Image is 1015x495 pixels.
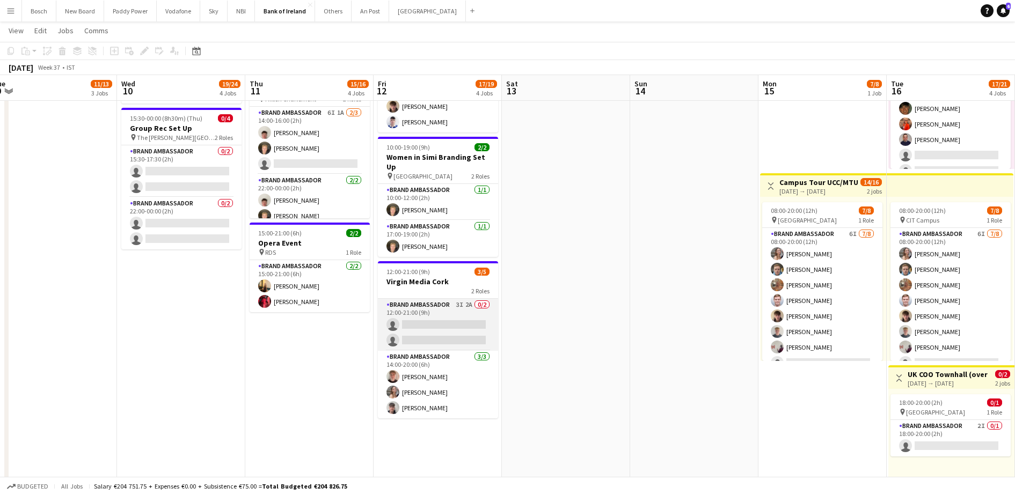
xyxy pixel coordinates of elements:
h3: UK COO Townhall (overnight) [908,370,988,379]
span: 2/2 [474,143,490,151]
app-card-role: Brand Ambassador6I7/808:00-20:00 (12h)[PERSON_NAME][PERSON_NAME][PERSON_NAME][PERSON_NAME][PERSON... [890,228,1011,373]
a: View [4,24,28,38]
span: 0/1 [987,398,1002,407]
span: Sun [634,79,647,88]
app-card-role: Brand Ambassador3/314:00-20:00 (6h)[PERSON_NAME][PERSON_NAME][PERSON_NAME] [378,351,498,418]
span: View [9,26,24,35]
h3: Women in Simi Branding Set Up [378,152,498,172]
span: 1 Role [858,216,874,224]
span: 12:00-21:00 (9h) [386,268,430,276]
span: 2 Roles [471,172,490,180]
span: 2 Roles [471,287,490,295]
span: 1 Role [346,248,361,256]
div: [DATE] → [DATE] [779,187,858,195]
span: 15:00-21:00 (6h) [258,229,302,237]
h3: Virgin Media Cork [378,277,498,286]
span: 13 [505,85,518,97]
span: Week 37 [35,63,62,71]
span: 2 Roles [215,134,233,142]
button: Paddy Power [104,1,157,21]
span: Comms [84,26,108,35]
a: Comms [80,24,113,38]
app-job-card: 15:00-21:00 (6h)2/2Opera Event RDS1 RoleBrand Ambassador2/215:00-21:00 (6h)[PERSON_NAME][PERSON_N... [250,223,370,312]
app-card-role: Brand Ambassador17I6/808:00-17:00 (9h)[PERSON_NAME][PERSON_NAME][PERSON_NAME][PERSON_NAME][PERSON... [890,36,1011,181]
app-card-role: Brand Ambassador1/117:00-19:00 (2h)[PERSON_NAME] [378,220,498,257]
app-card-role: Brand Ambassador6I1A2/314:00-16:00 (2h)[PERSON_NAME][PERSON_NAME] [250,107,370,174]
app-card-role: Brand Ambassador0/222:00-00:00 (2h) [121,197,242,249]
app-job-card: 15:30-00:00 (8h30m) (Thu)0/4Group Rec Set Up The [PERSON_NAME][GEOGRAPHIC_DATA]2 RolesBrand Ambas... [121,108,242,249]
div: 2 jobs [867,186,882,195]
span: 0/4 [218,114,233,122]
span: 10:00-19:00 (9h) [386,143,430,151]
app-card-role: Brand Ambassador2/215:00-21:00 (6h)[PERSON_NAME][PERSON_NAME] [250,260,370,312]
span: 0/2 [995,370,1010,378]
span: [GEOGRAPHIC_DATA] [906,408,965,416]
a: Jobs [53,24,78,38]
button: NBI [228,1,255,21]
app-card-role: Brand Ambassador3I2A0/212:00-21:00 (9h) [378,299,498,351]
span: The [PERSON_NAME][GEOGRAPHIC_DATA] [137,134,215,142]
button: Others [315,1,352,21]
span: 6 [1006,3,1011,10]
span: 7/8 [987,206,1002,215]
span: Mon [763,79,777,88]
div: [DATE] [9,62,33,73]
span: 08:00-20:00 (12h) [899,206,946,215]
span: 11 [248,85,263,97]
span: Total Budgeted €204 826.75 [262,482,347,490]
div: [DATE] → [DATE] [908,379,988,387]
app-job-card: 10:00-19:00 (9h)2/2Women in Simi Branding Set Up [GEOGRAPHIC_DATA]2 RolesBrand Ambassador1/110:00... [378,137,498,257]
app-card-role: Brand Ambassador1/110:00-12:00 (2h)[PERSON_NAME] [378,184,498,220]
span: 15/16 [347,80,369,88]
app-card-role: Brand Ambassador0/215:30-17:30 (2h) [121,145,242,197]
h3: Campus Tour UCC/MTU [779,178,858,187]
span: Fri [378,79,386,88]
span: 7/8 [859,206,874,215]
a: Edit [30,24,51,38]
button: An Post [352,1,389,21]
span: RDS [265,248,276,256]
span: 3/5 [474,268,490,276]
span: 19/24 [219,80,240,88]
div: 3 Jobs [91,89,112,97]
span: 17/21 [989,80,1010,88]
app-job-card: 08:00-20:00 (12h)7/8 [GEOGRAPHIC_DATA]1 RoleBrand Ambassador6I7/808:00-20:00 (12h)[PERSON_NAME][P... [762,202,882,361]
span: 12 [376,85,386,97]
app-job-card: 12:00-21:00 (9h)3/5Virgin Media Cork2 RolesBrand Ambassador3I2A0/212:00-21:00 (9h) Brand Ambassad... [378,261,498,418]
span: 7/8 [867,80,882,88]
button: Vodafone [157,1,200,21]
div: 2 jobs [995,378,1010,387]
span: Edit [34,26,47,35]
app-job-card: 08:00-20:00 (12h)7/8 CIT Campus1 RoleBrand Ambassador6I7/808:00-20:00 (12h)[PERSON_NAME][PERSON_N... [890,202,1011,361]
span: 08:00-20:00 (12h) [771,206,817,215]
div: 1 Job [867,89,881,97]
app-card-role: Brand Ambassador2I0/118:00-20:00 (2h) [890,420,1011,456]
app-job-card: 14:00-00:00 (10h) (Fri)4/5Retail [GEOGRAPHIC_DATA] RRMP Branding Set Up Hilton Charlemont2 RolesB... [250,60,370,218]
button: [GEOGRAPHIC_DATA] [389,1,466,21]
span: All jobs [59,482,85,490]
div: 4 Jobs [989,89,1010,97]
div: Salary €204 751.75 + Expenses €0.00 + Subsistence €75.00 = [94,482,347,490]
span: 16 [889,85,903,97]
span: 15:30-00:00 (8h30m) (Thu) [130,114,202,122]
app-card-role: Brand Ambassador6I7/808:00-20:00 (12h)[PERSON_NAME][PERSON_NAME][PERSON_NAME][PERSON_NAME][PERSON... [762,228,882,373]
span: 10 [120,85,135,97]
h3: Group Rec Set Up [121,123,242,133]
div: IST [67,63,75,71]
span: 1 Role [987,216,1002,224]
app-card-role: Brand Ambassador2/214:00-16:00 (2h)[PERSON_NAME][PERSON_NAME] [378,80,498,132]
span: 2/2 [346,229,361,237]
app-card-role: Brand Ambassador2/222:00-00:00 (2h)[PERSON_NAME][PERSON_NAME] [250,174,370,226]
span: Thu [250,79,263,88]
span: Budgeted [17,483,48,490]
span: 1 Role [987,408,1002,416]
span: Wed [121,79,135,88]
button: Bank of Ireland [255,1,315,21]
span: 14 [633,85,647,97]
